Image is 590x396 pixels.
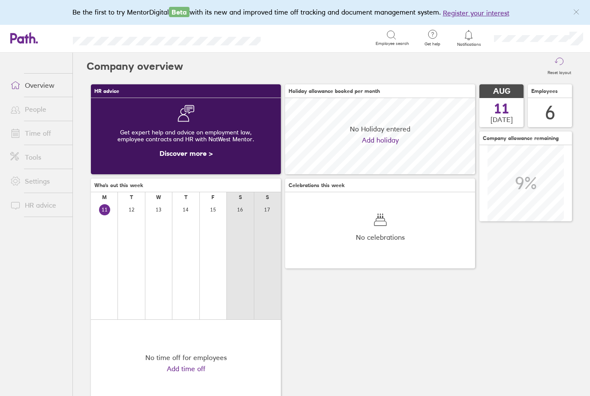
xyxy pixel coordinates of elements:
a: Settings [3,173,72,190]
a: Time off [3,125,72,142]
span: Holiday allowance booked per month [289,88,380,94]
span: Notifications [455,42,483,47]
div: T [130,194,133,200]
span: [DATE] [491,116,513,123]
span: 11 [494,102,509,116]
span: No celebrations [356,233,405,241]
span: Who's out this week [94,182,143,188]
span: Employee search [376,41,409,46]
a: Notifications [455,29,483,47]
span: HR advice [94,88,119,94]
div: S [266,194,269,200]
div: Search [284,34,306,42]
a: HR advice [3,197,72,214]
a: People [3,101,72,118]
span: No Holiday entered [350,125,410,133]
h2: Company overview [87,53,183,80]
div: S [239,194,242,200]
div: 6 [545,102,555,124]
a: Add holiday [362,136,399,144]
span: AUG [493,87,510,96]
span: Beta [169,7,190,17]
span: Celebrations this week [289,182,345,188]
div: W [156,194,161,200]
span: Company allowance remaining [483,135,559,141]
div: F [211,194,214,200]
a: Add time off [167,365,205,372]
span: Get help [418,42,446,47]
span: Employees [531,88,558,94]
div: No time off for employees [145,354,227,361]
button: Reset layout [542,53,576,80]
a: Discover more > [160,149,213,158]
a: Tools [3,149,72,166]
button: Register your interest [443,8,509,18]
div: Get expert help and advice on employment law, employee contracts and HR with NatWest Mentor. [98,122,274,149]
div: M [102,194,107,200]
div: Be the first to try MentorDigital with its new and improved time off tracking and document manage... [72,7,518,18]
label: Reset layout [542,68,576,75]
div: T [184,194,187,200]
a: Overview [3,77,72,94]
